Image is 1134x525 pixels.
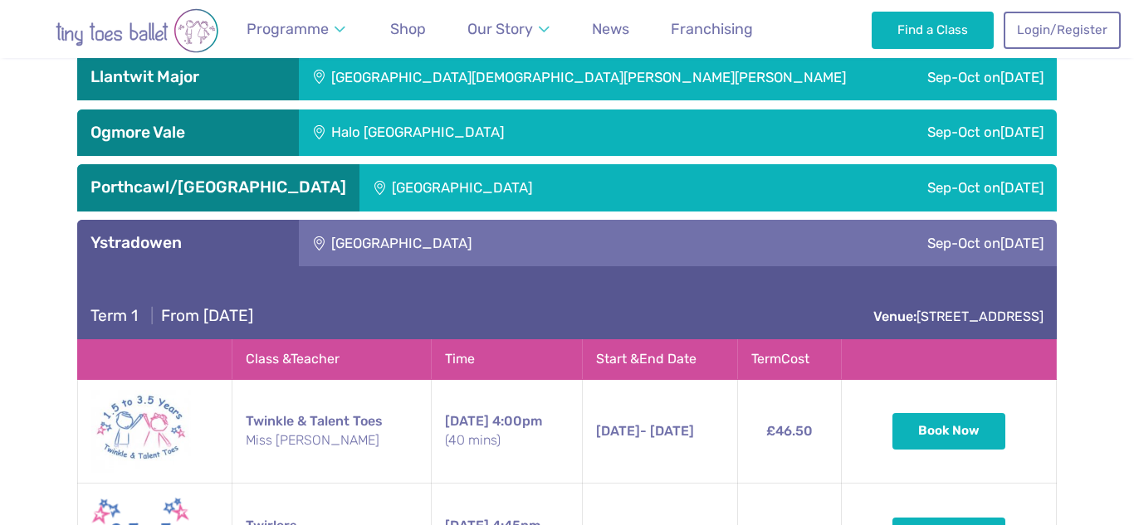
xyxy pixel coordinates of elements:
th: Start & End Date [582,340,737,379]
a: News [584,11,637,48]
button: Book Now [892,413,1005,450]
a: Shop [383,11,433,48]
strong: Venue: [873,309,916,324]
td: £46.50 [737,379,841,483]
span: [DATE] [1000,235,1044,251]
div: Sep-Oct on [903,54,1057,100]
h3: Llantwit Major [90,67,286,87]
span: - [DATE] [596,423,694,439]
div: Sep-Oct on [727,220,1057,266]
h4: From [DATE] [90,306,253,326]
span: [DATE] [1000,124,1044,140]
span: Term 1 [90,306,138,325]
span: | [142,306,161,325]
span: [DATE] [1000,179,1044,196]
a: Franchising [663,11,760,48]
a: Venue:[STREET_ADDRESS] [873,309,1044,324]
span: [DATE] [1000,69,1044,85]
th: Term Cost [737,340,841,379]
span: Programme [247,20,329,37]
span: [DATE] [596,423,640,439]
h3: Ystradowen [90,233,286,253]
a: Login/Register [1004,12,1120,48]
small: (40 mins) [445,431,569,450]
div: Halo [GEOGRAPHIC_DATA] [299,109,757,156]
span: [DATE] [445,413,489,429]
td: Twinkle & Talent Toes [232,379,431,483]
div: Sep-Oct on [757,109,1057,156]
div: [GEOGRAPHIC_DATA][DEMOGRAPHIC_DATA][PERSON_NAME][PERSON_NAME] [299,54,902,100]
img: tiny toes ballet [21,8,253,53]
span: Franchising [671,20,753,37]
h3: Porthcawl/[GEOGRAPHIC_DATA] [90,177,346,197]
small: Miss [PERSON_NAME] [246,431,418,450]
td: 4:00pm [431,379,582,483]
th: Time [431,340,582,379]
h3: Ogmore Vale [90,123,286,143]
a: Our Story [460,11,558,48]
a: Find a Class [872,12,994,48]
a: Programme [239,11,354,48]
th: Class & Teacher [232,340,431,379]
div: [GEOGRAPHIC_DATA] [299,220,727,266]
span: Shop [390,20,426,37]
span: Our Story [467,20,533,37]
span: News [592,20,629,37]
div: [GEOGRAPHIC_DATA] [359,164,754,211]
div: Sep-Oct on [754,164,1057,211]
